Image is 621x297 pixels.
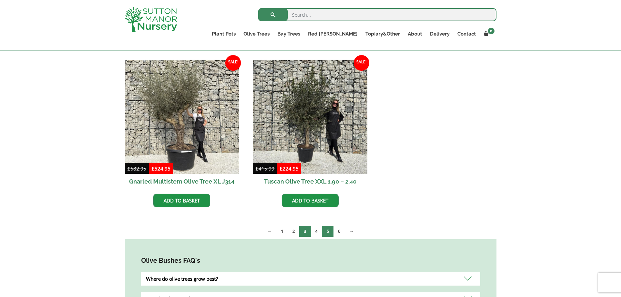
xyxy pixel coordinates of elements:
span: £ [127,165,130,172]
a: Topiary&Other [362,29,404,38]
span: Sale! [225,55,241,71]
span: Page 3 [299,226,311,237]
span: £ [280,165,283,172]
bdi: 682.95 [127,165,146,172]
a: Page 6 [333,226,345,237]
nav: Product Pagination [125,226,496,239]
a: Page 4 [311,226,322,237]
a: Delivery [426,29,453,38]
a: Sale! Gnarled Multistem Olive Tree XL J314 [125,60,239,189]
a: About [404,29,426,38]
a: Page 1 [276,226,288,237]
span: £ [256,165,259,172]
span: £ [152,165,155,172]
a: Page 5 [322,226,333,237]
bdi: 224.95 [280,165,299,172]
span: 0 [488,28,495,34]
h2: Tuscan Olive Tree XXL 1.90 – 2.40 [253,174,367,189]
img: logo [125,7,177,32]
div: Where do olive trees grow best? [141,272,480,286]
bdi: 524.95 [152,165,170,172]
a: Add to basket: “Tuscan Olive Tree XXL 1.90 - 2.40” [282,194,339,207]
a: 0 [480,29,496,38]
span: Sale! [354,55,369,71]
bdi: 415.99 [256,165,274,172]
h2: Gnarled Multistem Olive Tree XL J314 [125,174,239,189]
h4: Olive Bushes FAQ's [141,256,480,266]
img: Tuscan Olive Tree XXL 1.90 - 2.40 [253,60,367,174]
a: Add to basket: “Gnarled Multistem Olive Tree XL J314” [153,194,210,207]
a: Plant Pots [208,29,240,38]
a: Page 2 [288,226,299,237]
a: ← [263,226,276,237]
a: Sale! Tuscan Olive Tree XXL 1.90 – 2.40 [253,60,367,189]
a: Bay Trees [274,29,304,38]
a: Olive Trees [240,29,274,38]
input: Search... [258,8,496,21]
a: → [345,226,358,237]
a: Contact [453,29,480,38]
img: Gnarled Multistem Olive Tree XL J314 [125,60,239,174]
a: Red [PERSON_NAME] [304,29,362,38]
